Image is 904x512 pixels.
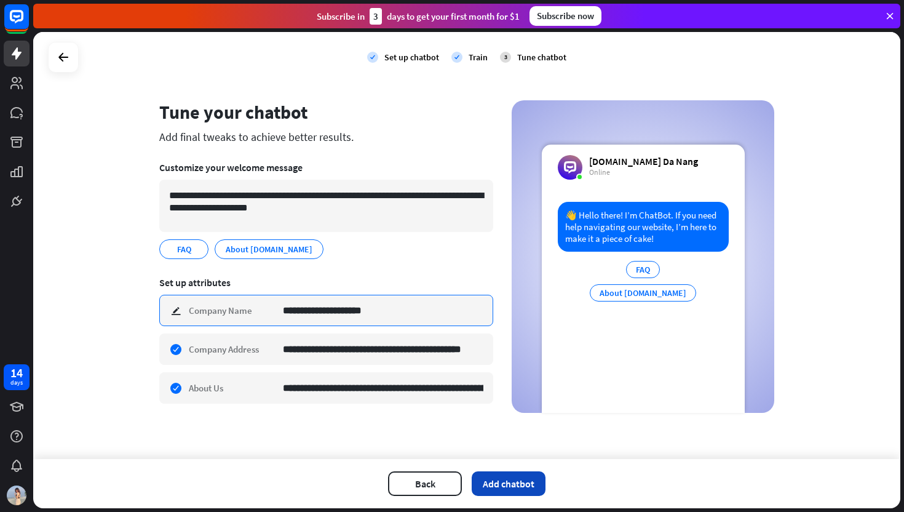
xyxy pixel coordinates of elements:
[469,52,488,63] div: Train
[451,52,462,63] i: check
[626,261,660,278] div: FAQ
[159,100,493,124] div: Tune your chatbot
[10,378,23,387] div: days
[159,161,493,174] div: Customize your welcome message
[224,242,314,256] span: About CDEK.Shopping
[472,471,545,496] button: Add chatbot
[159,276,493,289] div: Set up attributes
[370,8,382,25] div: 3
[500,52,511,63] div: 3
[4,364,30,390] a: 14 days
[384,52,439,63] div: Set up chatbot
[10,367,23,378] div: 14
[589,167,698,177] div: Online
[589,155,698,167] div: [DOMAIN_NAME] Da Nang
[159,130,493,144] div: Add final tweaks to achieve better results.
[367,52,378,63] i: check
[517,52,566,63] div: Tune chatbot
[590,284,696,302] div: About [DOMAIN_NAME]
[10,5,47,42] button: Open LiveChat chat widget
[176,242,192,256] span: FAQ
[317,8,520,25] div: Subscribe in days to get your first month for $1
[388,471,462,496] button: Back
[529,6,601,26] div: Subscribe now
[558,202,729,252] div: 👋 Hello there! I’m ChatBot. If you need help navigating our website, I’m here to make it a piece ...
